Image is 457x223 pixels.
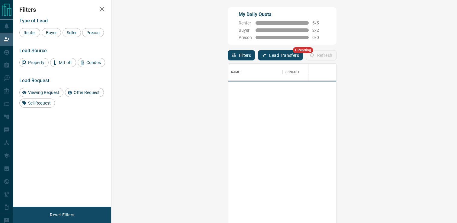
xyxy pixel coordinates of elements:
span: Property [26,60,47,65]
p: My Daily Quota [239,11,326,18]
div: Contact [285,64,300,81]
span: Lead Source [19,48,47,53]
button: Filters [228,50,255,60]
span: 2 / 2 [312,28,326,33]
span: MrLoft [57,60,74,65]
div: MrLoft [50,58,76,67]
div: Name [228,64,282,81]
span: Offer Request [72,90,102,95]
div: Renter [19,28,40,37]
span: Buyer [239,28,252,33]
button: Lead Transfers [258,50,303,60]
span: 0 / 0 [312,35,326,40]
span: Seller [65,30,79,35]
span: Renter [21,30,38,35]
button: Reset Filters [46,210,78,220]
span: 5 / 5 [312,21,326,25]
span: Precon [84,30,102,35]
div: Viewing Request [19,88,63,97]
span: Type of Lead [19,18,48,24]
div: Contact [282,64,331,81]
span: 1 Pending [293,47,313,53]
div: Condos [78,58,105,67]
span: Condos [84,60,103,65]
div: Sell Request [19,99,55,108]
span: Buyer [44,30,59,35]
h2: Filters [19,6,105,13]
div: Offer Request [65,88,104,97]
div: Buyer [42,28,61,37]
div: Property [19,58,49,67]
span: Renter [239,21,252,25]
span: Precon [239,35,252,40]
div: Name [231,64,240,81]
div: Seller [63,28,81,37]
div: Precon [82,28,104,37]
span: Viewing Request [26,90,61,95]
span: Sell Request [26,101,53,105]
span: Lead Request [19,78,49,83]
